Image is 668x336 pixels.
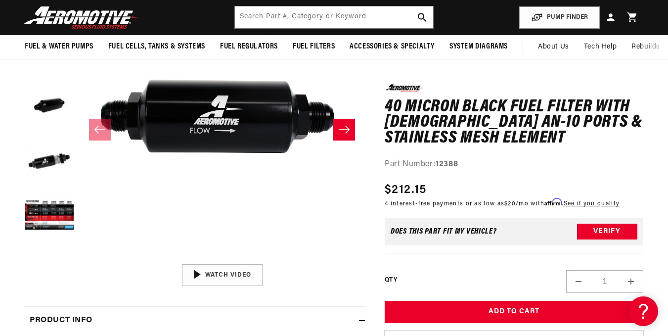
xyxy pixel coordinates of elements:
button: Load image 4 in gallery view [25,137,74,186]
summary: Product Info [25,306,365,335]
summary: Rebuilds [624,35,668,59]
summary: Accessories & Specialty [342,35,442,58]
button: Slide left [89,119,111,141]
label: QTY [385,276,397,285]
span: Fuel Filters [293,42,335,52]
button: PUMP FINDER [519,6,600,29]
button: search button [411,6,433,28]
a: See if you qualify - Learn more about Affirm Financing (opens in modal) [564,200,620,206]
span: Fuel Cells, Tanks & Systems [108,42,205,52]
span: Tech Help [584,42,617,52]
button: Add to Cart [385,301,643,323]
button: Load image 5 in gallery view [25,191,74,240]
h2: Product Info [30,314,92,327]
button: Slide right [333,119,355,141]
span: Rebuilds [631,42,660,52]
a: About Us [531,35,577,59]
div: Part Number: [385,158,643,171]
button: Load image 3 in gallery view [25,82,74,132]
span: Affirm [544,198,562,205]
summary: Fuel Regulators [213,35,285,58]
p: 4 interest-free payments or as low as /mo with . [385,198,620,208]
span: $20 [504,200,516,206]
summary: System Diagrams [442,35,515,58]
summary: Fuel Filters [285,35,342,58]
span: About Us [538,43,569,50]
input: Search by Part Number, Category or Keyword [235,6,434,28]
span: Fuel Regulators [220,42,278,52]
span: $212.15 [385,181,426,198]
summary: Tech Help [577,35,624,59]
button: Verify [577,224,637,240]
h1: 40 Micron Black Fuel Filter with [DEMOGRAPHIC_DATA] AN-10 Ports & Stainless Mesh Element [385,99,643,146]
div: Does This part fit My vehicle? [391,228,497,236]
img: Aeromotive [21,6,145,29]
summary: Fuel Cells, Tanks & Systems [101,35,213,58]
span: Fuel & Water Pumps [25,42,93,52]
span: System Diagrams [449,42,508,52]
strong: 12388 [436,160,458,168]
span: Accessories & Specialty [350,42,435,52]
summary: Fuel & Water Pumps [17,35,101,58]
